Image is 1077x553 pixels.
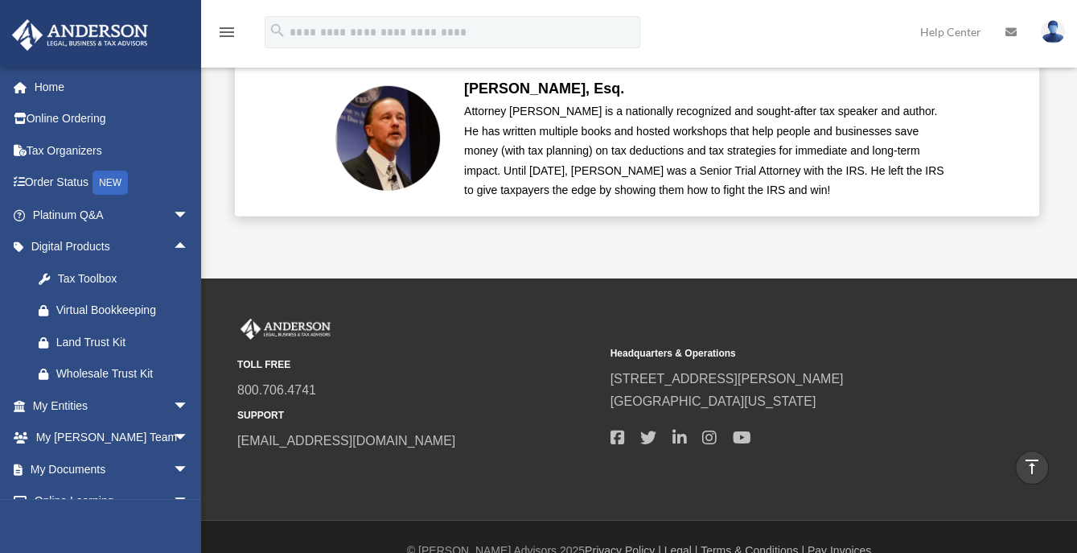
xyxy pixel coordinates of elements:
[173,199,205,232] span: arrow_drop_down
[237,319,334,340] img: Anderson Advisors Platinum Portal
[237,383,316,397] a: 800.706.4741
[23,326,213,358] a: Land Trust Kit
[237,434,455,448] a: [EMAIL_ADDRESS][DOMAIN_NAME]
[11,485,213,518] a: Online Learningarrow_drop_down
[1022,457,1042,477] i: vertical_align_top
[11,71,213,103] a: Home
[7,19,153,51] img: Anderson Advisors Platinum Portal
[1015,451,1049,485] a: vertical_align_top
[269,22,286,39] i: search
[56,300,193,320] div: Virtual Bookkeeping
[23,262,213,295] a: Tax Toolbox
[92,171,128,195] div: NEW
[173,485,205,518] span: arrow_drop_down
[173,390,205,423] span: arrow_drop_down
[11,231,213,263] a: Digital Productsarrow_drop_up
[610,394,816,408] a: [GEOGRAPHIC_DATA][US_STATE]
[610,345,972,362] small: Headquarters & Operations
[464,80,624,97] b: [PERSON_NAME], Esq.
[23,295,213,327] a: Virtual Bookkeeping
[11,199,213,231] a: Platinum Q&Aarrow_drop_down
[237,407,599,424] small: SUPPORT
[335,86,440,191] img: Scott-Estill-Headshot.png
[217,23,236,42] i: menu
[11,453,213,485] a: My Documentsarrow_drop_down
[173,231,205,264] span: arrow_drop_up
[56,364,193,384] div: Wholesale Trust Kit
[56,269,193,289] div: Tax Toolbox
[610,372,844,386] a: [STREET_ADDRESS][PERSON_NAME]
[11,103,213,135] a: Online Ordering
[173,422,205,455] span: arrow_drop_down
[173,453,205,486] span: arrow_drop_down
[23,358,213,390] a: Wholesale Trust Kit
[237,357,599,373] small: TOLL FREE
[11,167,213,200] a: Order StatusNEW
[56,332,193,353] div: Land Trust Kit
[464,101,947,200] div: Attorney [PERSON_NAME] is a nationally recognized and sought-after tax speaker and author. He has...
[11,134,213,167] a: Tax Organizers
[11,390,213,422] a: My Entitiesarrow_drop_down
[1041,20,1065,43] img: User Pic
[217,28,236,42] a: menu
[11,422,213,454] a: My [PERSON_NAME] Teamarrow_drop_down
